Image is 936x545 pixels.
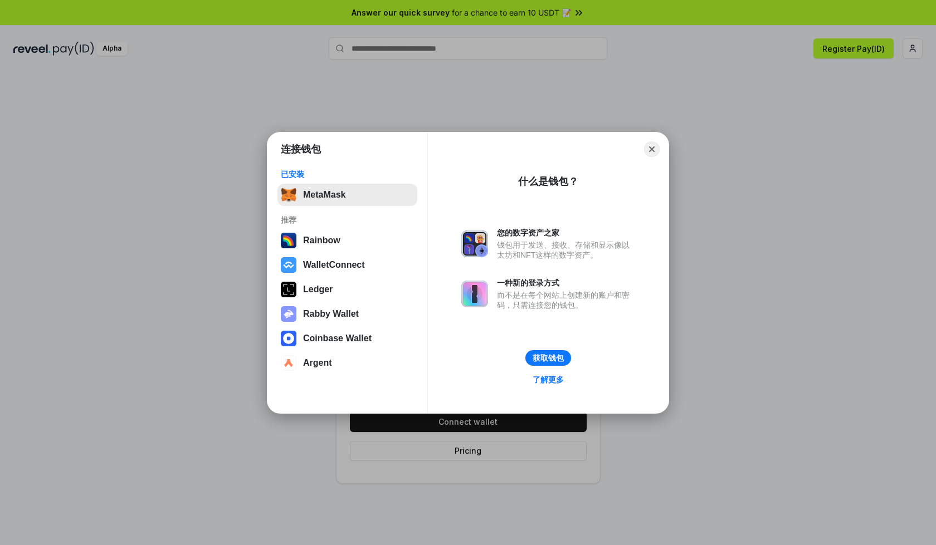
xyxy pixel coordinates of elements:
[461,281,488,307] img: svg+xml,%3Csvg%20xmlns%3D%22http%3A%2F%2Fwww.w3.org%2F2000%2Fsvg%22%20fill%3D%22none%22%20viewBox...
[644,141,660,157] button: Close
[303,309,359,319] div: Rabby Wallet
[303,333,372,343] div: Coinbase Wallet
[303,190,345,200] div: MetaMask
[497,228,635,238] div: 您的数字资产之家
[281,233,296,248] img: svg+xml,%3Csvg%20width%3D%22120%22%20height%3D%22120%22%20viewBox%3D%220%200%20120%20120%22%20fil...
[461,230,488,257] img: svg+xml,%3Csvg%20xmlns%3D%22http%3A%2F%2Fwww.w3.org%2F2000%2Fsvg%22%20fill%3D%22none%22%20viewBox...
[277,278,417,301] button: Ledger
[277,327,417,350] button: Coinbase Wallet
[303,235,340,246] div: Rainbow
[281,215,414,225] div: 推荐
[526,372,571,387] a: 了解更多
[303,358,332,368] div: Argent
[281,257,296,273] img: svg+xml,%3Csvg%20width%3D%2228%22%20height%3D%2228%22%20viewBox%3D%220%200%2028%2028%22%20fill%3D...
[518,175,578,188] div: 什么是钱包？
[533,375,564,385] div: 了解更多
[277,184,417,206] button: MetaMask
[281,143,321,156] h1: 连接钱包
[277,229,417,252] button: Rainbow
[303,260,365,270] div: WalletConnect
[497,240,635,260] div: 钱包用于发送、接收、存储和显示像以太坊和NFT这样的数字资产。
[281,169,414,179] div: 已安装
[525,350,571,366] button: 获取钱包
[281,187,296,203] img: svg+xml,%3Csvg%20fill%3D%22none%22%20height%3D%2233%22%20viewBox%3D%220%200%2035%2033%22%20width%...
[277,254,417,276] button: WalletConnect
[281,355,296,371] img: svg+xml,%3Csvg%20width%3D%2228%22%20height%3D%2228%22%20viewBox%3D%220%200%2028%2028%22%20fill%3D...
[277,352,417,374] button: Argent
[497,278,635,288] div: 一种新的登录方式
[277,303,417,325] button: Rabby Wallet
[281,282,296,297] img: svg+xml,%3Csvg%20xmlns%3D%22http%3A%2F%2Fwww.w3.org%2F2000%2Fsvg%22%20width%3D%2228%22%20height%3...
[281,306,296,322] img: svg+xml,%3Csvg%20xmlns%3D%22http%3A%2F%2Fwww.w3.org%2F2000%2Fsvg%22%20fill%3D%22none%22%20viewBox...
[303,284,333,294] div: Ledger
[533,353,564,363] div: 获取钱包
[281,331,296,346] img: svg+xml,%3Csvg%20width%3D%2228%22%20height%3D%2228%22%20viewBox%3D%220%200%2028%2028%22%20fill%3D...
[497,290,635,310] div: 而不是在每个网站上创建新的账户和密码，只需连接您的钱包。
